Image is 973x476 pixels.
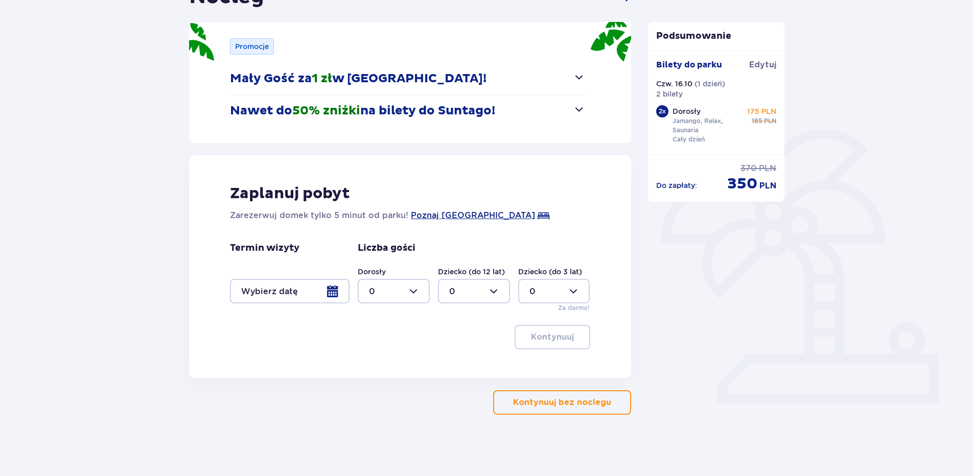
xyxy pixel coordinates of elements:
[752,116,762,126] span: 185
[558,303,590,313] p: Za darmo!
[493,390,631,415] button: Kontynuuj bez noclegu
[759,163,776,174] span: PLN
[230,242,299,254] p: Termin wizyty
[438,267,505,277] label: Dziecko (do 12 lat)
[759,180,776,192] span: PLN
[656,89,683,99] p: 2 bilety
[230,63,585,94] button: Mały Gość za1 złw [GEOGRAPHIC_DATA]!
[727,174,757,194] span: 350
[358,267,386,277] label: Dorosły
[230,95,585,127] button: Nawet do50% zniżkina bilety do Suntago!
[292,103,360,118] span: 50% zniżki
[673,116,743,135] p: Jamango, Relax, Saunaria
[747,106,776,116] p: 175 PLN
[656,79,692,89] p: Czw. 16.10
[230,184,350,203] p: Zaplanuj pobyt
[656,180,697,191] p: Do zapłaty :
[513,397,611,408] p: Kontynuuj bez noclegu
[312,71,332,86] span: 1 zł
[230,71,486,86] p: Mały Gość za w [GEOGRAPHIC_DATA]!
[694,79,725,89] p: ( 1 dzień )
[740,163,757,174] span: 370
[230,209,408,222] p: Zarezerwuj domek tylko 5 minut od parku!
[764,116,776,126] span: PLN
[230,103,495,118] p: Nawet do na bilety do Suntago!
[358,242,415,254] p: Liczba gości
[749,59,776,70] span: Edytuj
[673,135,705,144] p: Cały dzień
[656,105,668,117] div: 2 x
[531,331,574,343] p: Kontynuuj
[411,209,535,222] a: Poznaj [GEOGRAPHIC_DATA]
[518,267,582,277] label: Dziecko (do 3 lat)
[515,325,590,349] button: Kontynuuj
[656,59,722,70] p: Bilety do parku
[673,106,701,116] p: Dorosły
[648,30,785,42] p: Podsumowanie
[235,41,269,52] p: Promocje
